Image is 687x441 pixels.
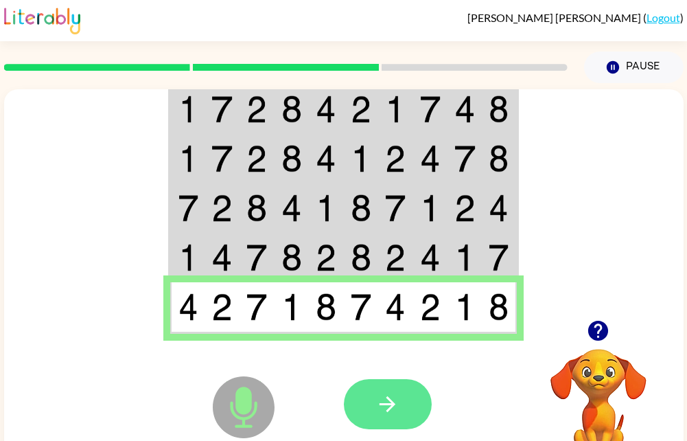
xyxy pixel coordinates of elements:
img: 7 [246,293,267,321]
span: [PERSON_NAME] [PERSON_NAME] [467,11,643,24]
img: 7 [489,244,509,271]
div: ( ) [467,11,684,24]
img: 4 [385,293,406,321]
img: 1 [351,145,371,172]
img: 1 [420,194,441,222]
img: 1 [385,95,406,123]
img: 4 [281,194,302,222]
img: 4 [420,244,441,271]
img: 7 [420,95,441,123]
img: 2 [385,145,406,172]
img: Literably [4,4,80,34]
img: 8 [246,194,267,222]
img: 7 [178,194,198,222]
img: 1 [178,145,198,172]
img: 8 [281,145,302,172]
img: 7 [454,145,475,172]
img: 8 [351,194,371,222]
img: 4 [454,95,475,123]
button: Pause [584,52,684,83]
img: 2 [211,194,232,222]
img: 4 [489,194,509,222]
img: 2 [454,194,475,222]
img: 7 [211,95,232,123]
img: 1 [281,293,302,321]
img: 1 [178,244,198,271]
img: 2 [246,145,267,172]
a: Logout [647,11,680,24]
img: 7 [385,194,406,222]
img: 2 [385,244,406,271]
img: 8 [489,95,509,123]
img: 7 [351,293,371,321]
img: 2 [316,244,336,271]
img: 2 [351,95,371,123]
img: 8 [351,244,371,271]
img: 4 [316,95,336,123]
img: 8 [281,95,302,123]
img: 1 [178,95,198,123]
img: 8 [281,244,302,271]
img: 8 [489,293,509,321]
img: 4 [420,145,441,172]
img: 2 [420,293,441,321]
img: 4 [211,244,232,271]
img: 2 [246,95,267,123]
img: 7 [246,244,267,271]
img: 4 [178,293,198,321]
img: 7 [211,145,232,172]
img: 1 [316,194,336,222]
img: 4 [316,145,336,172]
img: 1 [454,244,475,271]
img: 8 [489,145,509,172]
img: 2 [211,293,232,321]
img: 8 [316,293,336,321]
img: 1 [454,293,475,321]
